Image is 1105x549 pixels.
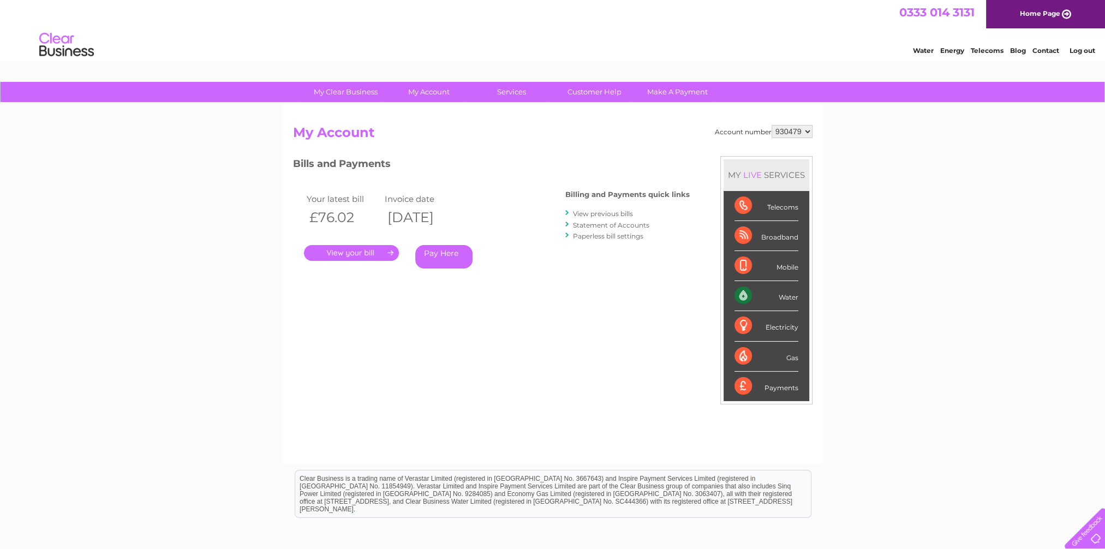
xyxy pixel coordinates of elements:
[734,311,798,341] div: Electricity
[415,245,473,268] a: Pay Here
[632,82,722,102] a: Make A Payment
[382,206,461,229] th: [DATE]
[1032,46,1059,55] a: Contact
[565,190,690,199] h4: Billing and Payments quick links
[382,192,461,206] td: Invoice date
[304,245,399,261] a: .
[467,82,557,102] a: Services
[715,125,813,138] div: Account number
[573,232,643,240] a: Paperless bill settings
[293,156,690,175] h3: Bills and Payments
[301,82,391,102] a: My Clear Business
[39,28,94,62] img: logo.png
[734,342,798,372] div: Gas
[734,191,798,221] div: Telecoms
[573,221,649,229] a: Statement of Accounts
[724,159,809,190] div: MY SERVICES
[940,46,964,55] a: Energy
[913,46,934,55] a: Water
[549,82,640,102] a: Customer Help
[971,46,1004,55] a: Telecoms
[573,210,633,218] a: View previous bills
[734,221,798,251] div: Broadband
[734,251,798,281] div: Mobile
[734,372,798,401] div: Payments
[304,192,383,206] td: Your latest bill
[1070,46,1095,55] a: Log out
[741,170,764,180] div: LIVE
[1010,46,1026,55] a: Blog
[304,206,383,229] th: £76.02
[293,125,813,146] h2: My Account
[295,6,811,53] div: Clear Business is a trading name of Verastar Limited (registered in [GEOGRAPHIC_DATA] No. 3667643...
[899,5,975,19] a: 0333 014 3131
[734,281,798,311] div: Water
[384,82,474,102] a: My Account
